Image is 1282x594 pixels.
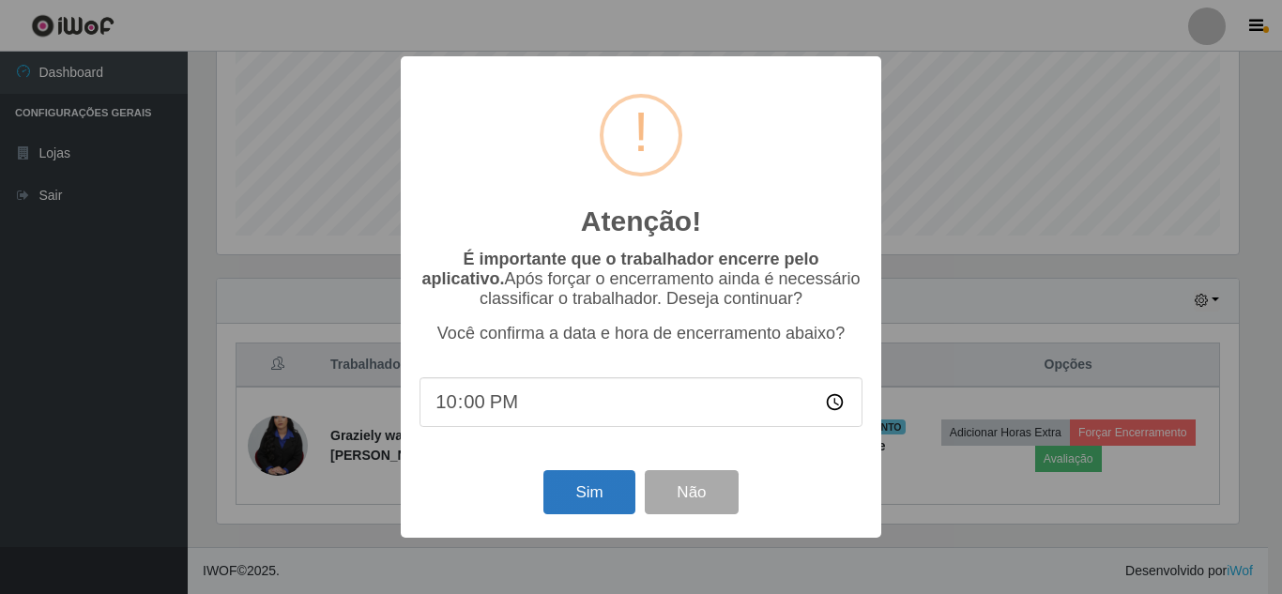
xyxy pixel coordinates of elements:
p: Você confirma a data e hora de encerramento abaixo? [420,324,862,343]
h2: Atenção! [581,205,701,238]
b: É importante que o trabalhador encerre pelo aplicativo. [421,250,818,288]
p: Após forçar o encerramento ainda é necessário classificar o trabalhador. Deseja continuar? [420,250,862,309]
button: Não [645,470,738,514]
button: Sim [543,470,634,514]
